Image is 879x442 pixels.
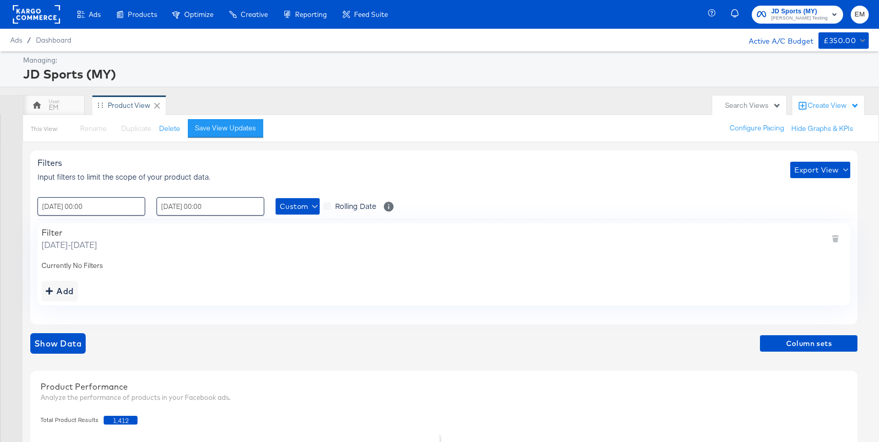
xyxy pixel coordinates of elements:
button: Export View [790,162,850,178]
span: Ads [89,10,101,18]
span: Optimize [184,10,213,18]
span: Products [128,10,157,18]
div: Active A/C Budget [738,32,813,48]
button: Column sets [760,335,857,352]
div: Currently No Filters [42,261,846,271]
span: Duplicate [121,124,151,133]
div: Save View Updates [195,123,256,133]
span: Custom [280,200,316,213]
button: Hide Graphs & KPIs [791,124,853,133]
button: addbutton [42,281,78,301]
div: Drag to reorder tab [97,102,103,108]
div: JD Sports (MY) [23,65,866,83]
div: £350.00 [824,34,856,47]
span: Rolling Date [335,201,376,211]
div: Search Views [725,101,781,110]
button: £350.00 [818,32,869,49]
span: Total Product Results [41,416,104,425]
div: Product Performance [41,381,847,393]
button: Delete [159,124,180,133]
div: Filter [42,227,97,238]
span: Export View [794,164,846,177]
div: Analyze the performance of products in your Facebook ads. [41,393,847,402]
span: [PERSON_NAME] Testing [771,14,828,23]
span: Show Data [34,336,82,351]
div: Create View [808,101,859,111]
div: This View: [31,125,58,133]
span: [DATE] - [DATE] [42,239,97,251]
div: Product View [108,101,150,110]
span: 1,412 [104,416,138,425]
span: / [22,36,36,44]
span: Rename [80,124,107,133]
span: Column sets [764,337,853,350]
a: Dashboard [36,36,71,44]
span: Reporting [295,10,327,18]
span: JD Sports (MY) [771,6,828,17]
div: EM [49,103,58,112]
button: Configure Pacing [722,119,791,138]
span: Feed Suite [354,10,388,18]
span: Input filters to limit the scope of your product data. [37,171,210,182]
span: Filters [37,158,62,168]
button: JD Sports (MY)[PERSON_NAME] Testing [752,6,843,24]
span: EM [855,9,865,21]
div: Managing: [23,55,866,65]
span: Ads [10,36,22,44]
span: Creative [241,10,268,18]
button: Custom [276,198,320,215]
div: Add [46,284,74,298]
button: showdata [30,333,86,354]
button: Save View Updates [188,119,263,138]
button: EM [851,6,869,24]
